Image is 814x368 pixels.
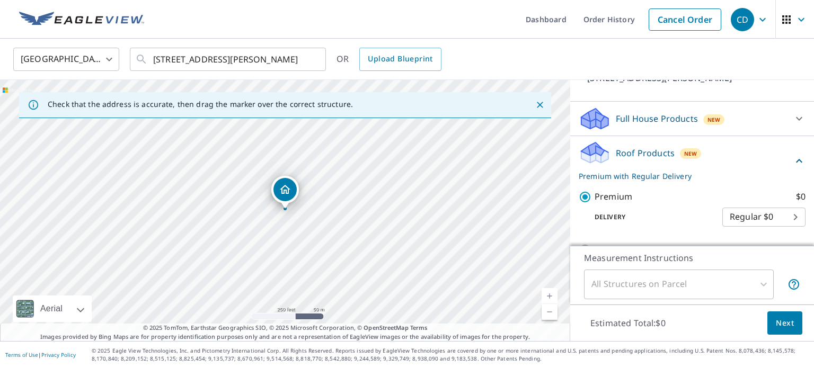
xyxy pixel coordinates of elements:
p: Measurement Instructions [584,252,800,264]
div: Aerial [13,295,92,322]
div: All Structures on Parcel [584,270,774,299]
span: New [707,115,721,124]
p: Delivery [579,212,722,222]
button: Next [767,311,802,335]
p: Full House Products [616,112,698,125]
p: $0 [796,190,806,203]
p: Check that the address is accurate, then drag the marker over the correct structure. [48,100,353,109]
span: Upload Blueprint [368,52,432,66]
p: $18 [791,244,806,257]
span: Next [776,317,794,330]
div: Aerial [37,295,66,322]
a: Privacy Policy [41,351,76,358]
p: QuickSquares™ [595,244,658,257]
div: Dropped pin, building 1, Residential property, 991 Lands End Dr Saint Charles, MO 63304 [271,176,299,209]
p: | [5,352,76,358]
a: Current Level 17, Zoom Out [542,304,558,320]
span: © 2025 TomTom, Earthstar Geographics SIO, © 2025 Microsoft Corporation, © [143,324,428,333]
span: New [684,149,697,158]
div: Regular $0 [722,202,806,232]
a: Cancel Order [649,8,721,31]
p: © 2025 Eagle View Technologies, Inc. and Pictometry International Corp. All Rights Reserved. Repo... [92,347,809,363]
div: [GEOGRAPHIC_DATA] [13,44,119,74]
p: Premium with Regular Delivery [579,170,793,182]
div: Full House ProductsNew [579,106,806,131]
a: Current Level 17, Zoom In [542,288,558,304]
p: Estimated Total: $0 [582,311,674,335]
p: Premium [595,190,632,203]
div: Roof ProductsNewPremium with Regular Delivery [579,140,806,182]
div: OR [337,48,441,71]
button: Close [533,98,547,112]
a: Terms [410,324,428,331]
input: Search by address or latitude-longitude [153,44,304,74]
img: EV Logo [19,12,144,28]
div: CD [731,8,754,31]
p: Roof Products [616,147,675,159]
span: Your report will include each building or structure inside the parcel boundary. In some cases, du... [788,278,800,291]
a: OpenStreetMap [364,324,408,331]
a: Upload Blueprint [359,48,441,71]
a: Terms of Use [5,351,38,358]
